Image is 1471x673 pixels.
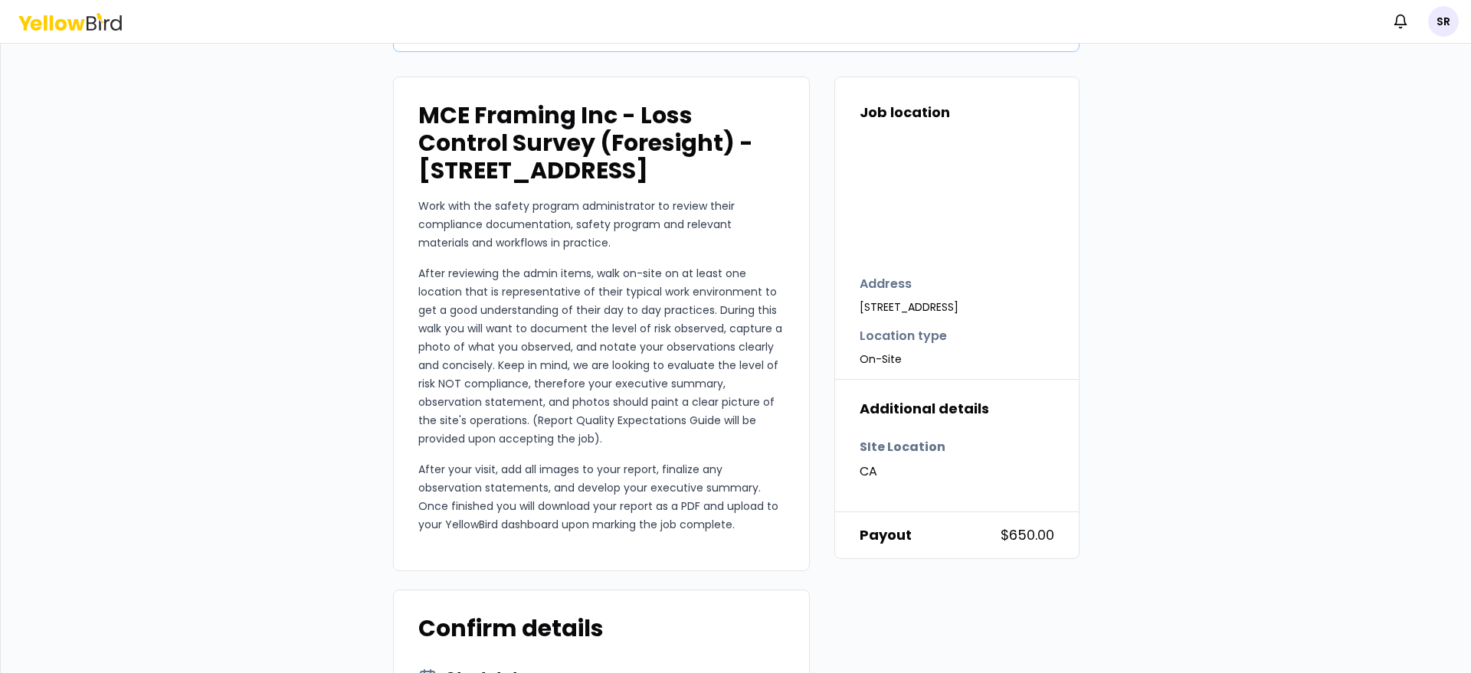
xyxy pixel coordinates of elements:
[860,102,1054,123] h4: Job location
[860,327,947,345] strong: Location type
[860,351,947,367] span: On-Site
[418,264,785,448] p: After reviewing the admin items, walk on-site on at least one location that is representative of ...
[860,275,958,293] strong: Address
[860,462,1054,481] span: CA
[1001,524,1054,546] span: $650.00
[860,398,1054,420] h4: Additional details
[418,615,785,642] h2: Confirm details
[418,197,785,252] p: Work with the safety program administrator to review their compliance documentation, safety progr...
[1428,6,1459,37] span: SR
[860,299,958,315] span: [STREET_ADDRESS]
[860,524,912,546] strong: Payout
[860,438,1054,456] span: SIte Location
[418,102,785,185] h2: MCE Framing Inc - Loss Control Survey (Foresight) - [STREET_ADDRESS]
[418,460,785,534] p: After your visit, add all images to your report, finalize any observation statements, and develop...
[860,136,1089,250] iframe: Job Location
